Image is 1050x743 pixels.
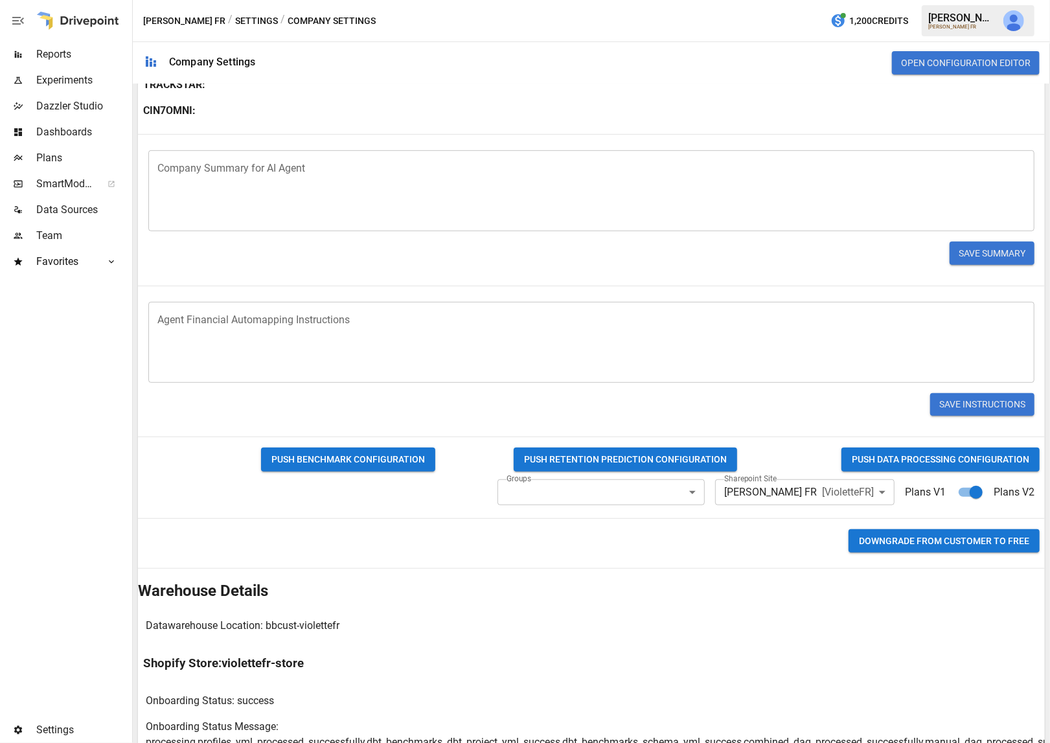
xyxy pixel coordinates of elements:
button: PUSH DATA PROCESSING CONFIGURATION [841,448,1040,472]
span: SmartModel [36,176,93,192]
div: / [280,13,285,29]
button: PUSH BENCHMARK CONFIGURATION [261,448,435,472]
b: CIN7OMNI : [143,103,196,119]
div: [PERSON_NAME] [928,12,996,24]
button: Derek Yimoyines [996,3,1032,39]
div: Company Settings [169,56,255,68]
span: ™ [93,174,102,190]
button: Downgrade from CUSTOMER to FREE [849,529,1040,553]
span: Settings [36,722,130,738]
p: Datawarehouse Location: bbcust-violettefr [146,618,339,634]
span: Dazzler Studio [36,98,130,114]
button: Settings [235,13,278,29]
span: Plans [36,150,130,166]
b: TRACKSTAR : [143,77,205,93]
label: Sharepoint Site [724,474,777,485]
span: Team [36,228,130,244]
span: [ VioletteFR ] [822,485,874,499]
button: [PERSON_NAME] FR [143,13,225,29]
button: Save Summary [950,242,1034,265]
img: Derek Yimoyines [1003,10,1024,31]
span: [PERSON_NAME] FR [724,485,817,499]
span: 1,200 Credits [849,13,908,29]
h2: Warehouse Details [138,582,1045,600]
label: Groups [507,474,531,485]
p: Plans V1 [905,485,946,500]
div: [PERSON_NAME] FR [928,24,996,30]
span: Dashboards [36,124,130,140]
p: Plans V2 [994,485,1034,500]
button: 1,200Credits [825,9,913,33]
button: Save Instructions [930,393,1034,417]
div: / [228,13,233,29]
p: Onboarding Status: success [146,693,274,709]
span: Experiments [36,73,130,88]
span: Data Sources [36,202,130,218]
span: Reports [36,47,130,62]
h3: Shopify Store: violettefr-store [143,656,304,670]
button: PUSH RETENTION PREDICTION CONFIGURATION [514,448,737,472]
button: Open Configuration Editor [892,51,1040,74]
span: Favorites [36,254,93,269]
